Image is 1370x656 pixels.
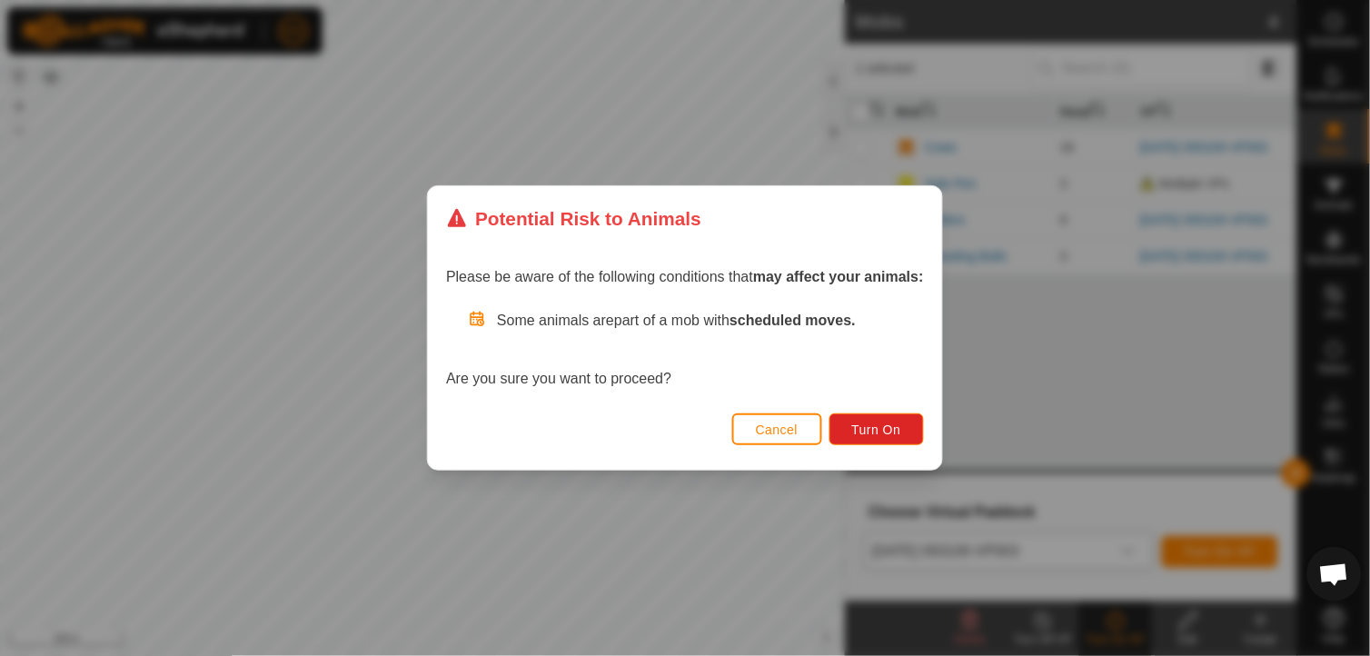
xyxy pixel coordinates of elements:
[732,413,822,445] button: Cancel
[852,422,901,437] span: Turn On
[446,269,924,284] span: Please be aware of the following conditions that
[497,310,924,332] p: Some animals are
[446,310,924,390] div: Are you sure you want to proceed?
[829,413,924,445] button: Turn On
[730,313,856,328] strong: scheduled moves.
[1307,547,1362,601] div: Open chat
[756,422,799,437] span: Cancel
[753,269,924,284] strong: may affect your animals:
[614,313,856,328] span: part of a mob with
[446,204,701,233] div: Potential Risk to Animals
